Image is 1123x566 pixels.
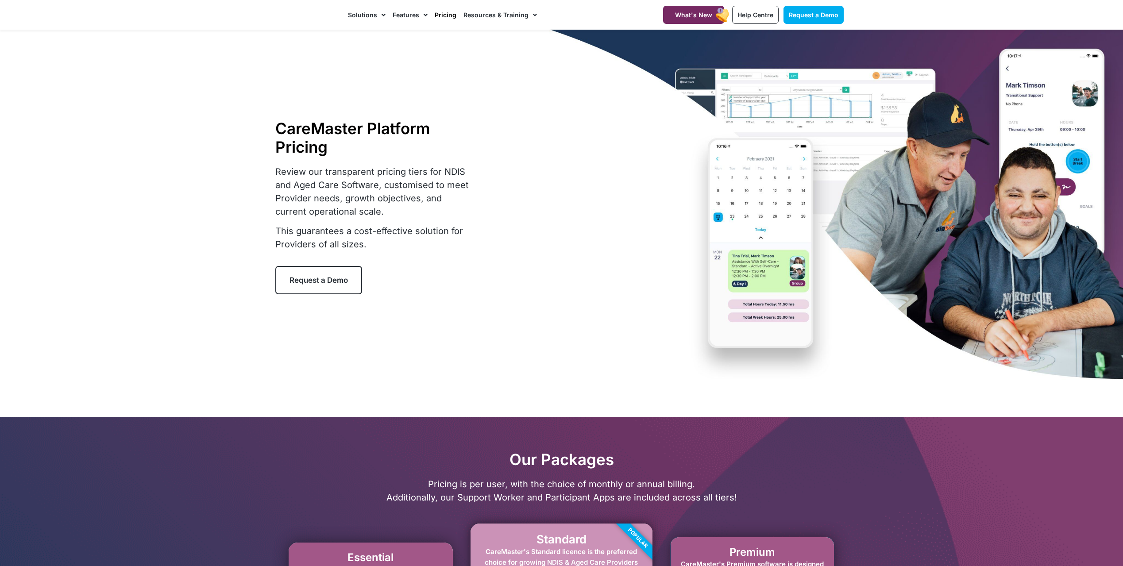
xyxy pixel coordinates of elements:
[789,11,838,19] span: Request a Demo
[732,6,779,24] a: Help Centre
[663,6,724,24] a: What's New
[275,165,472,218] p: Review our transparent pricing tiers for NDIS and Aged Care Software, customised to meet Provider...
[679,546,825,559] h2: Premium
[783,6,844,24] a: Request a Demo
[289,276,348,285] span: Request a Demo
[675,11,712,19] span: What's New
[275,266,362,294] a: Request a Demo
[275,119,472,156] h1: CareMaster Platform Pricing
[280,8,340,22] img: CareMaster Logo
[737,11,773,19] span: Help Centre
[275,224,472,251] p: This guarantees a cost-effective solution for Providers of all sizes.
[275,477,848,504] p: Pricing is per user, with the choice of monthly or annual billing. Additionally, our Support Work...
[297,551,444,564] h2: Essential
[275,450,848,469] h2: Our Packages
[479,532,644,546] h2: Standard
